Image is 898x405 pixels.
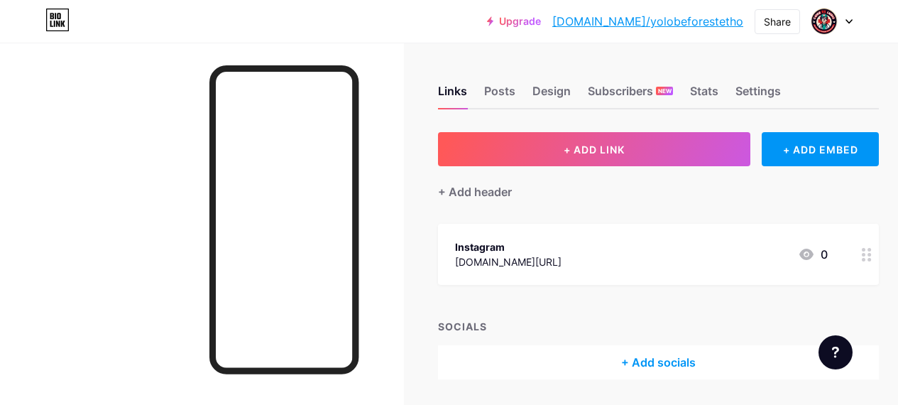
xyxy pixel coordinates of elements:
div: [DOMAIN_NAME][URL] [455,254,562,269]
div: Design [532,82,571,108]
span: + ADD LINK [564,144,625,156]
img: yolobeforestetho [811,8,838,35]
div: Links [438,82,467,108]
div: Instagram [455,239,562,254]
div: Posts [484,82,515,108]
div: 0 [798,246,828,263]
div: + Add socials [438,345,879,379]
div: + ADD EMBED [762,132,879,166]
div: Share [764,14,791,29]
a: [DOMAIN_NAME]/yolobeforestetho [552,13,743,30]
div: Stats [690,82,718,108]
span: NEW [658,87,672,95]
button: + ADD LINK [438,132,750,166]
div: SOCIALS [438,319,879,334]
a: Upgrade [487,16,541,27]
div: + Add header [438,183,512,200]
div: Settings [735,82,781,108]
div: Subscribers [588,82,673,108]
